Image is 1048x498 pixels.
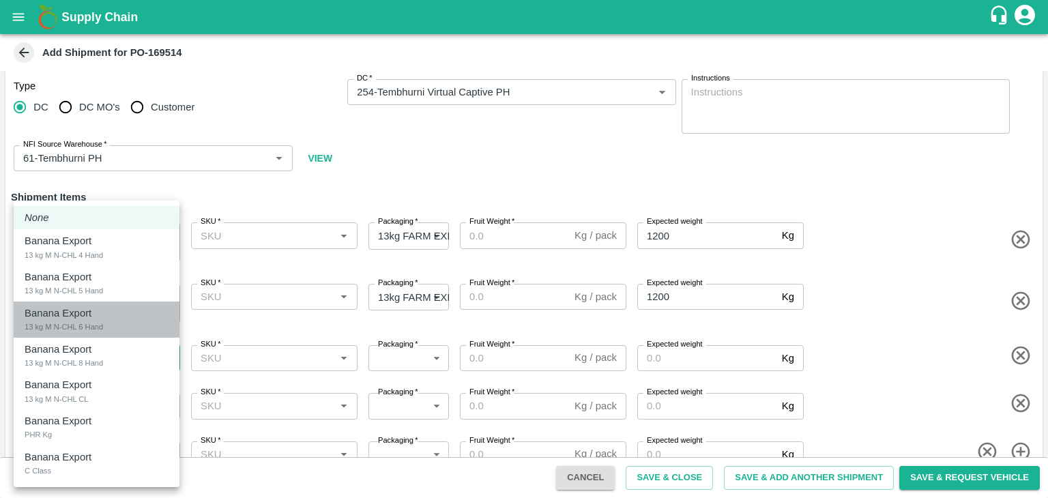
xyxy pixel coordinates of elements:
p: Banana Export [25,306,91,321]
div: C Class [25,465,51,477]
p: Banana Export [25,269,91,284]
div: 13 kg M N-CHL 5 Hand [25,284,103,297]
div: 13 kg M N-CHL CL [25,393,89,405]
div: PHR Kg [25,428,52,441]
p: Banana Export [25,450,91,465]
p: Banana Export [25,342,91,357]
div: 13 kg M N-CHL 8 Hand [25,357,103,369]
p: Banana Export [25,413,91,428]
p: Banana Export [25,377,91,392]
em: None [25,210,49,225]
p: Banana Export [25,233,91,248]
div: 13 kg M N-CHL 4 Hand [25,249,103,261]
div: 13 kg M N-CHL 6 Hand [25,321,103,333]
